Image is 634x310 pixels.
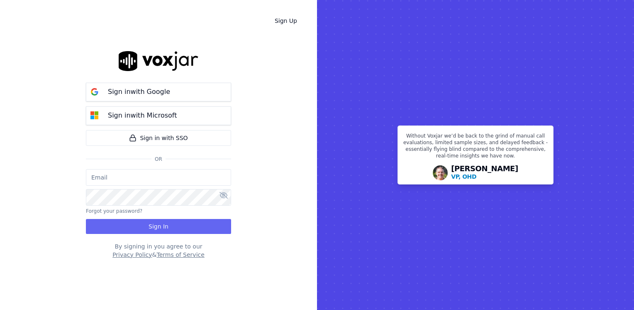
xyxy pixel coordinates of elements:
button: Privacy Policy [112,251,152,259]
a: Sign Up [268,13,304,28]
img: google Sign in button [86,84,103,100]
button: Terms of Service [156,251,204,259]
button: Sign inwith Microsoft [86,106,231,125]
span: Or [151,156,166,162]
button: Sign In [86,219,231,234]
p: Without Voxjar we’d be back to the grind of manual call evaluations, limited sample sizes, and de... [403,133,548,162]
a: Sign in with SSO [86,130,231,146]
p: Sign in with Google [108,87,170,97]
div: [PERSON_NAME] [451,165,518,181]
p: VP, OHD [451,172,476,181]
input: Email [86,169,231,186]
div: By signing in you agree to our & [86,242,231,259]
button: Forgot your password? [86,208,142,214]
img: logo [119,51,198,71]
img: microsoft Sign in button [86,107,103,124]
p: Sign in with Microsoft [108,111,177,121]
img: Avatar [433,165,448,180]
button: Sign inwith Google [86,83,231,101]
